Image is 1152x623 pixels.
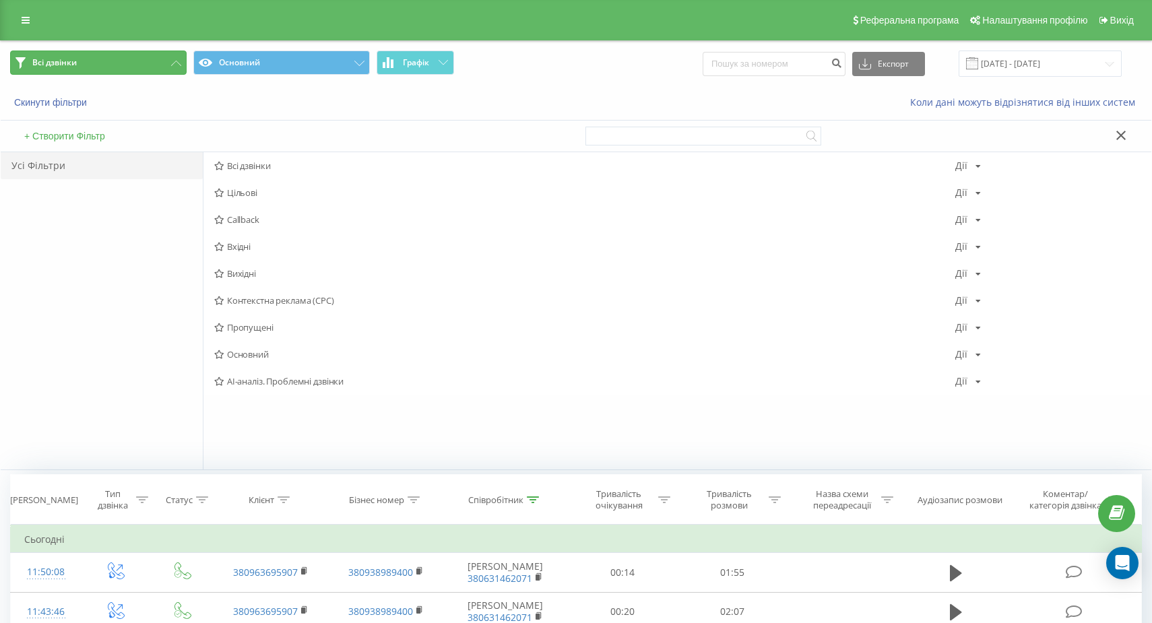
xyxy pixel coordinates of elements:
[348,566,413,579] a: 380938989400
[11,526,1142,553] td: Сьогодні
[1110,15,1134,26] span: Вихід
[214,296,955,305] span: Контекстна реклама (CPC)
[982,15,1087,26] span: Налаштування профілю
[214,215,955,224] span: Callback
[955,296,967,305] div: Дії
[703,52,845,76] input: Пошук за номером
[918,494,1002,506] div: Аудіозапис розмови
[910,96,1142,108] a: Коли дані можуть відрізнятися вiд інших систем
[955,376,967,386] div: Дії
[955,215,967,224] div: Дії
[32,57,77,68] span: Всі дзвінки
[249,494,274,506] div: Клієнт
[214,269,955,278] span: Вихідні
[860,15,959,26] span: Реферальна програма
[955,269,967,278] div: Дії
[443,553,567,592] td: [PERSON_NAME]
[1112,129,1131,143] button: Закрити
[1026,488,1105,511] div: Коментар/категорія дзвінка
[214,350,955,359] span: Основний
[377,51,454,75] button: Графік
[93,488,133,511] div: Тип дзвінка
[678,553,788,592] td: 01:55
[955,350,967,359] div: Дії
[1,152,203,179] div: Усі Фільтри
[348,605,413,618] a: 380938989400
[955,323,967,332] div: Дії
[166,494,193,506] div: Статус
[806,488,878,511] div: Назва схеми переадресації
[468,494,523,506] div: Співробітник
[852,52,925,76] button: Експорт
[403,58,429,67] span: Графік
[955,188,967,197] div: Дії
[583,488,655,511] div: Тривалість очікування
[10,96,94,108] button: Скинути фільтри
[214,188,955,197] span: Цільові
[214,376,955,386] span: AI-аналіз. Проблемні дзвінки
[349,494,404,506] div: Бізнес номер
[693,488,765,511] div: Тривалість розмови
[214,323,955,332] span: Пропущені
[955,242,967,251] div: Дії
[1106,547,1139,579] div: Open Intercom Messenger
[193,51,370,75] button: Основний
[955,161,967,170] div: Дії
[214,161,955,170] span: Всі дзвінки
[233,566,298,579] a: 380963695907
[20,130,109,142] button: + Створити Фільтр
[24,559,67,585] div: 11:50:08
[214,242,955,251] span: Вхідні
[567,553,678,592] td: 00:14
[10,494,78,506] div: [PERSON_NAME]
[10,51,187,75] button: Всі дзвінки
[233,605,298,618] a: 380963695907
[468,572,532,585] a: 380631462071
